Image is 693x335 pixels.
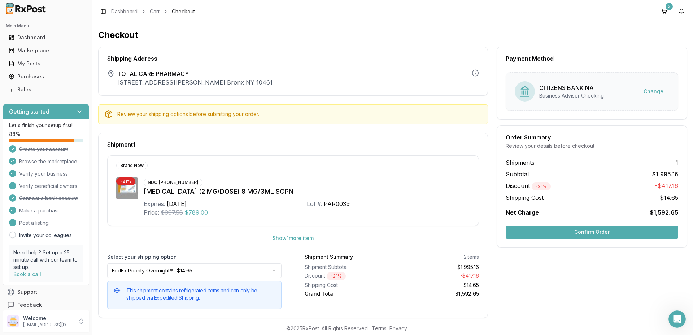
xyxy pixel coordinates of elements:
a: Purchases [6,70,86,83]
span: Shipments [506,158,535,167]
span: Net Charge [506,209,539,216]
button: 2 [658,6,670,17]
span: Connect a bank account [19,195,78,202]
span: Verify your business [19,170,68,177]
span: 88 % [9,130,20,138]
button: Change [638,85,669,98]
div: [DATE] [167,199,187,208]
button: Sales [3,84,89,95]
a: Marketplace [6,44,86,57]
p: Let's finish your setup first! [9,122,83,129]
div: Shipping Cost [305,282,389,289]
div: Shipment Summary [305,253,353,261]
a: My Posts [6,57,86,70]
span: Make a purchase [19,207,61,214]
span: Verify beneficial owners [19,182,77,190]
div: [MEDICAL_DATA] (2 MG/DOSE) 8 MG/3ML SOPN [144,186,470,197]
p: Welcome [23,315,73,322]
a: Sales [6,83,86,96]
iframe: Intercom live chat [668,310,686,328]
div: Review your shipping options before submitting your order. [117,111,482,118]
span: Post a listing [19,219,49,227]
div: NDC: [PHONE_NUMBER] [144,179,202,186]
div: Order Summary [506,134,678,140]
span: Feedback [17,301,42,309]
h2: Main Menu [6,23,86,29]
div: CITIZENS BANK NA [539,83,604,92]
span: $789.00 [184,208,208,217]
h1: Checkout [98,29,687,41]
span: Checkout [172,8,195,15]
span: Subtotal [506,170,529,179]
div: $1,995.16 [395,263,479,271]
div: $14.65 [395,282,479,289]
div: - 21 % [532,182,551,190]
span: TOTAL CARE PHARMACY [117,69,273,78]
div: 2 items [464,253,479,261]
div: Discount [305,272,389,280]
img: RxPost Logo [3,3,49,14]
div: $1,592.65 [395,290,479,297]
p: [EMAIL_ADDRESS][DOMAIN_NAME] [23,322,73,328]
div: - 21 % [116,177,135,185]
nav: breadcrumb [111,8,195,15]
div: Sales [9,86,83,93]
label: Select your shipping option [107,253,282,261]
a: Invite your colleagues [19,232,72,239]
a: Privacy [389,325,407,331]
button: Show1more item [267,232,319,245]
h5: This shipment contains refrigerated items and can only be shipped via Expedited Shipping. [126,287,275,301]
div: Purchases [9,73,83,80]
button: Confirm Order [506,226,678,239]
img: Ozempic (2 MG/DOSE) 8 MG/3ML SOPN [116,177,138,199]
button: Support [3,285,89,299]
p: Need help? Set up a 25 minute call with our team to set up. [13,249,79,271]
span: -$417.16 [655,181,678,190]
div: - 21 % [327,272,346,280]
div: - $417.16 [395,272,479,280]
div: 2 [666,3,673,10]
a: Dashboard [111,8,138,15]
span: 1 [676,158,678,167]
span: $14.65 [660,193,678,202]
a: Terms [372,325,387,331]
div: My Posts [9,60,83,67]
span: Browse the marketplace [19,158,77,165]
button: Dashboard [3,32,89,43]
button: My Posts [3,58,89,69]
a: Dashboard [6,31,86,44]
img: User avatar [7,315,19,327]
div: Expires: [144,199,165,208]
div: Business Advisor Checking [539,92,604,99]
button: Marketplace [3,45,89,56]
div: Shipping Address [107,56,479,61]
div: Marketplace [9,47,83,54]
span: $1,592.65 [650,208,678,217]
span: Shipment 1 [107,142,135,147]
div: Review your details before checkout [506,142,678,150]
a: Cart [150,8,160,15]
h3: Getting started [9,107,49,116]
a: Book a call [13,271,41,277]
span: $1,995.16 [652,170,678,179]
span: Discount [506,182,551,189]
span: $997.58 [161,208,183,217]
span: Create your account [19,146,68,153]
button: Purchases [3,71,89,82]
div: Price: [144,208,159,217]
div: PAR0039 [324,199,350,208]
div: Grand Total [305,290,389,297]
div: Brand New [116,162,148,169]
div: Payment Method [506,56,678,61]
p: [STREET_ADDRESS][PERSON_NAME] , Bronx NY 10461 [117,78,273,87]
span: Shipping Cost [506,193,544,202]
div: Dashboard [9,34,83,41]
div: Lot #: [307,199,322,208]
div: Shipment Subtotal [305,263,389,271]
button: Feedback [3,299,89,312]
